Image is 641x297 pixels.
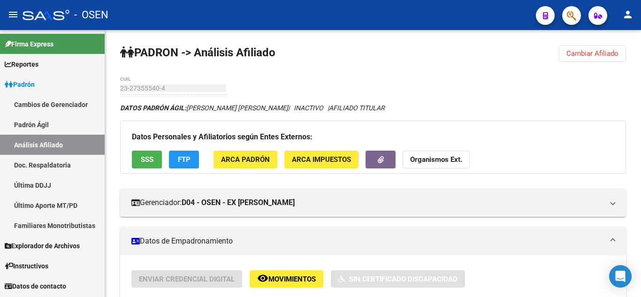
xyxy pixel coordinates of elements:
span: Movimientos [268,275,316,283]
strong: D04 - OSEN - EX [PERSON_NAME] [182,198,295,208]
button: Movimientos [250,270,323,288]
button: ARCA Padrón [214,151,277,168]
span: FTP [178,156,191,164]
span: SSS [141,156,153,164]
span: Padrón [5,79,35,90]
span: - OSEN [74,5,108,25]
span: Sin Certificado Discapacidad [349,275,458,283]
button: SSS [132,151,162,168]
span: ARCA Padrón [221,156,270,164]
span: ARCA Impuestos [292,156,351,164]
span: Enviar Credencial Digital [139,275,235,283]
span: Firma Express [5,39,53,49]
mat-icon: person [622,9,633,20]
span: Instructivos [5,261,48,271]
mat-panel-title: Datos de Empadronamiento [131,236,603,246]
mat-panel-title: Gerenciador: [131,198,603,208]
button: ARCA Impuestos [284,151,359,168]
strong: Organismos Ext. [410,156,462,164]
span: Explorador de Archivos [5,241,80,251]
mat-expansion-panel-header: Datos de Empadronamiento [120,227,626,255]
strong: DATOS PADRÓN ÁGIL: [120,104,186,112]
button: Sin Certificado Discapacidad [331,270,465,288]
span: [PERSON_NAME] [PERSON_NAME] [120,104,288,112]
span: AFILIADO TITULAR [329,104,385,112]
h3: Datos Personales y Afiliatorios según Entes Externos: [132,130,614,144]
mat-icon: remove_red_eye [257,273,268,284]
strong: PADRON -> Análisis Afiliado [120,46,275,59]
span: Cambiar Afiliado [566,49,618,58]
div: Open Intercom Messenger [609,265,632,288]
button: Enviar Credencial Digital [131,270,242,288]
button: FTP [169,151,199,168]
mat-expansion-panel-header: Gerenciador:D04 - OSEN - EX [PERSON_NAME] [120,189,626,217]
mat-icon: menu [8,9,19,20]
button: Cambiar Afiliado [559,45,626,62]
span: Datos de contacto [5,281,66,291]
span: Reportes [5,59,38,69]
i: | INACTIVO | [120,104,385,112]
button: Organismos Ext. [403,151,470,168]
